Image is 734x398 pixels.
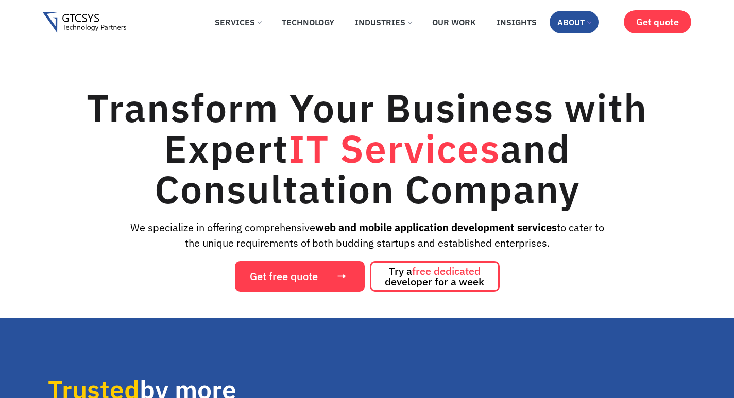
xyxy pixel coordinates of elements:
[347,11,419,33] a: Industries
[235,261,365,292] a: Get free quote
[636,16,679,27] span: Get quote
[43,220,692,251] div: We specialize in offering comprehensive to cater to the unique requirements of both budding start...
[370,261,500,292] a: Try afree dedicated developer for a week
[412,264,481,278] span: free dedicated
[43,88,692,210] h1: Transform Your Business with Expert and Consultation Company
[288,123,500,174] span: IT Services
[424,11,484,33] a: Our Work
[385,266,484,287] span: Try a developer for a week
[250,271,318,282] span: Get free quote
[315,220,557,234] strong: web and mobile application development services
[207,11,269,33] a: Services
[489,11,544,33] a: Insights
[43,12,127,33] img: Gtcsys logo
[550,11,599,33] a: About
[624,10,691,33] a: Get quote
[274,11,342,33] a: Technology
